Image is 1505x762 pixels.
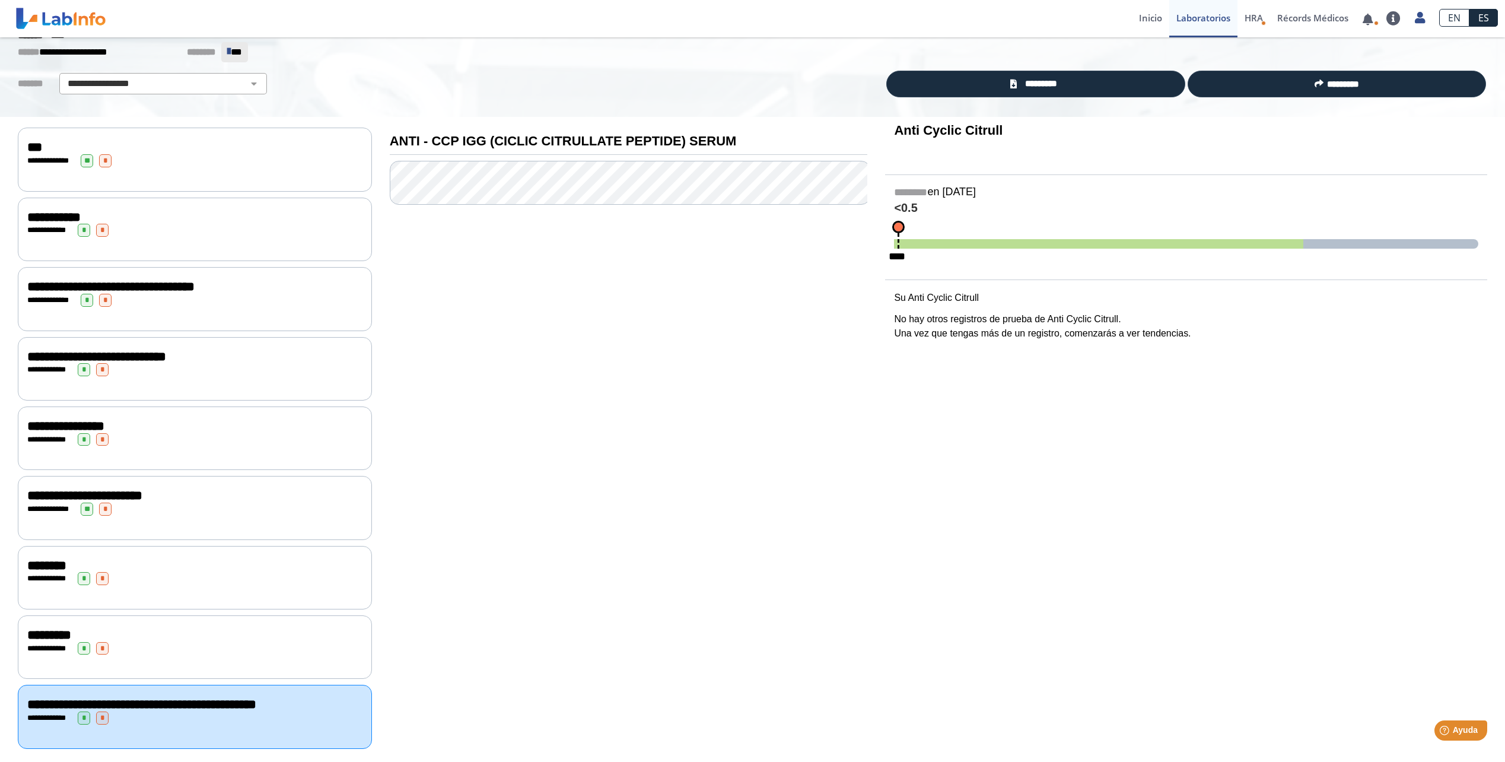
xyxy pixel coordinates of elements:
[894,312,1478,341] p: No hay otros registros de prueba de Anti Cyclic Citrull. Una vez que tengas más de un registro, c...
[894,291,1478,305] p: Su Anti Cyclic Citrull
[1439,9,1469,27] a: EN
[1245,12,1263,24] span: HRA
[390,134,737,148] b: ANTI - CCP IGG (CICLIC CITRULLATE PEPTIDE) SERUM
[894,186,1478,199] h5: en [DATE]
[894,123,1003,138] b: Anti Cyclic Citrull
[894,201,1478,216] h4: <0.5
[1399,716,1492,749] iframe: Help widget launcher
[1469,9,1498,27] a: ES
